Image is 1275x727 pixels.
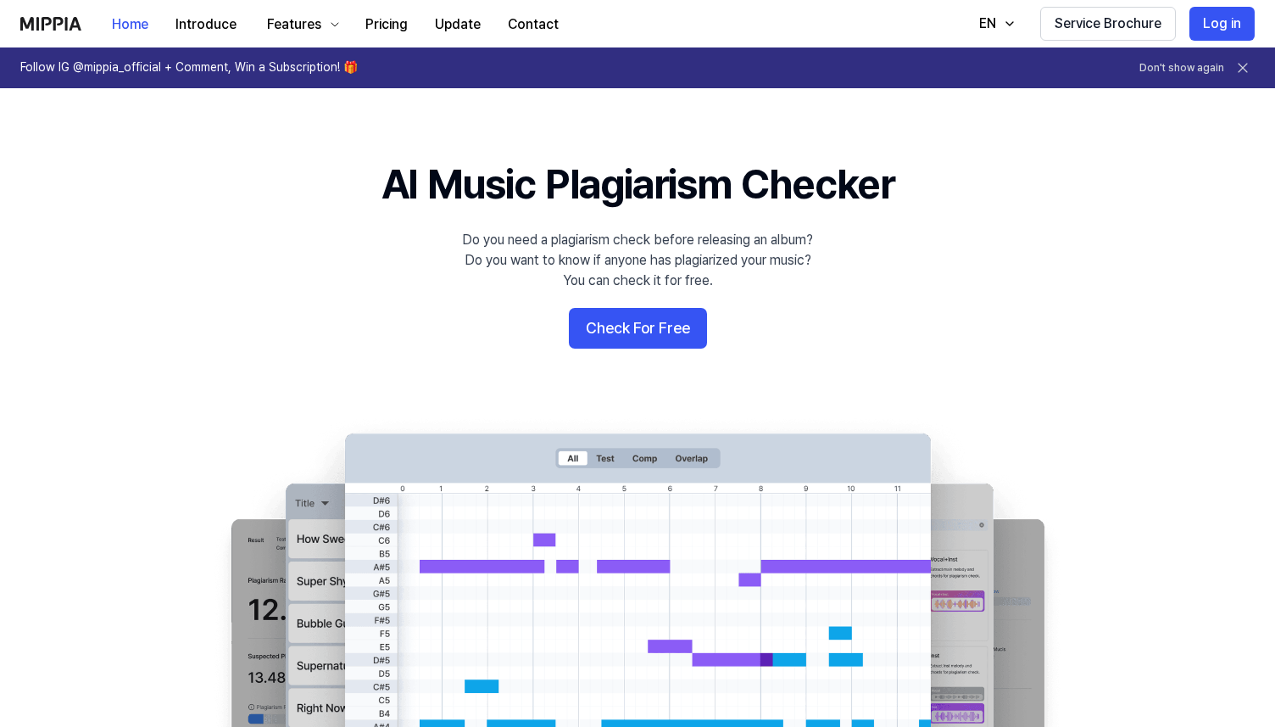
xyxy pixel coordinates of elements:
button: Pricing [352,8,421,42]
button: Log in [1189,7,1255,41]
button: Contact [494,8,572,42]
h1: AI Music Plagiarism Checker [381,156,894,213]
a: Home [98,1,162,48]
div: Features [264,14,325,35]
button: Introduce [162,8,250,42]
a: Update [421,1,494,48]
button: Service Brochure [1040,7,1176,41]
div: Do you need a plagiarism check before releasing an album? Do you want to know if anyone has plagi... [462,230,813,291]
button: Don't show again [1139,61,1224,75]
h1: Follow IG @mippia_official + Comment, Win a Subscription! 🎁 [20,59,358,76]
img: logo [20,17,81,31]
button: EN [962,7,1027,41]
button: Home [98,8,162,42]
button: Update [421,8,494,42]
div: EN [976,14,999,34]
button: Check For Free [569,308,707,349]
button: Features [250,8,352,42]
